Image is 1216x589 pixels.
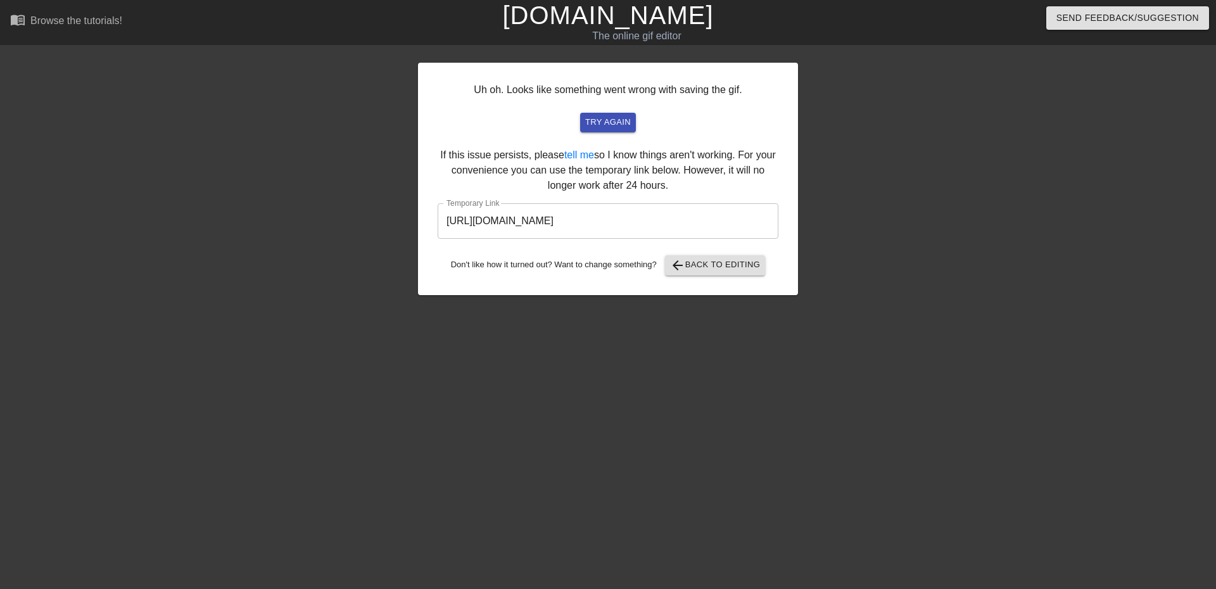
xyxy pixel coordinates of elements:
[10,12,122,32] a: Browse the tutorials!
[1046,6,1209,30] button: Send Feedback/Suggestion
[418,63,798,295] div: Uh oh. Looks like something went wrong with saving the gif. If this issue persists, please so I k...
[564,149,594,160] a: tell me
[1056,10,1199,26] span: Send Feedback/Suggestion
[670,258,761,273] span: Back to Editing
[585,115,631,130] span: try again
[665,255,766,275] button: Back to Editing
[438,203,778,239] input: bare
[670,258,685,273] span: arrow_back
[10,12,25,27] span: menu_book
[502,1,713,29] a: [DOMAIN_NAME]
[580,113,636,132] button: try again
[412,28,862,44] div: The online gif editor
[30,15,122,26] div: Browse the tutorials!
[438,255,778,275] div: Don't like how it turned out? Want to change something?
